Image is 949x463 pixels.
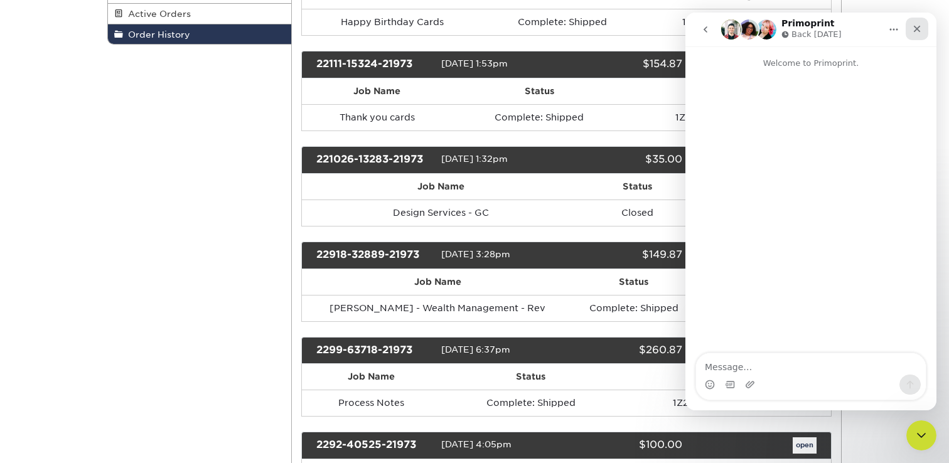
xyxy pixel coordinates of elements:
div: $149.87 [557,247,691,263]
span: [DATE] 3:28pm [441,249,510,259]
td: 1ZA228040397914997 [626,104,831,130]
div: 2299-63718-21973 [307,343,441,359]
div: $260.87 [557,343,691,359]
td: 1Z2A46810396746439 [621,390,831,416]
div: 22918-32889-21973 [307,247,441,263]
div: $35.00 [557,152,691,168]
th: Status [441,364,621,390]
div: 2292-40525-21973 [307,437,441,454]
th: Job Name [302,78,453,104]
td: Complete: Shipped [574,295,695,321]
span: Active Orders [123,9,191,19]
div: $100.00 [557,437,691,454]
iframe: Intercom live chat [685,13,936,410]
div: 22111-15324-21973 [307,56,441,73]
td: Closed [580,200,694,226]
td: Design Services - GC [302,200,581,226]
td: [PERSON_NAME] - Wealth Management - Rev [302,295,574,321]
span: [DATE] 4:05pm [441,440,512,450]
a: Order History [108,24,291,44]
th: Job Name [302,174,581,200]
td: 1ZA228040391969430 [642,9,831,35]
th: Status [453,78,627,104]
a: open [793,437,817,454]
iframe: Google Customer Reviews [3,425,107,459]
span: [DATE] 6:37pm [441,344,510,354]
span: Order History [123,29,190,40]
div: 221026-13283-21973 [307,152,441,168]
div: $154.87 [557,56,691,73]
th: Status [574,269,695,295]
th: Job Name [302,269,574,295]
th: Tracking # [621,364,831,390]
td: Happy Birthday Cards [302,9,483,35]
td: Thank you cards [302,104,453,130]
td: Complete: Shipped [441,390,621,416]
td: Complete: Shipped [483,9,642,35]
th: Tracking # [626,78,831,104]
span: [DATE] 1:32pm [441,154,508,164]
th: Status [580,174,694,200]
th: Job Name [302,364,441,390]
iframe: Intercom live chat [906,420,936,450]
td: Complete: Shipped [453,104,627,130]
span: [DATE] 1:53pm [441,58,508,68]
td: Process Notes [302,390,441,416]
a: Active Orders [108,4,291,24]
